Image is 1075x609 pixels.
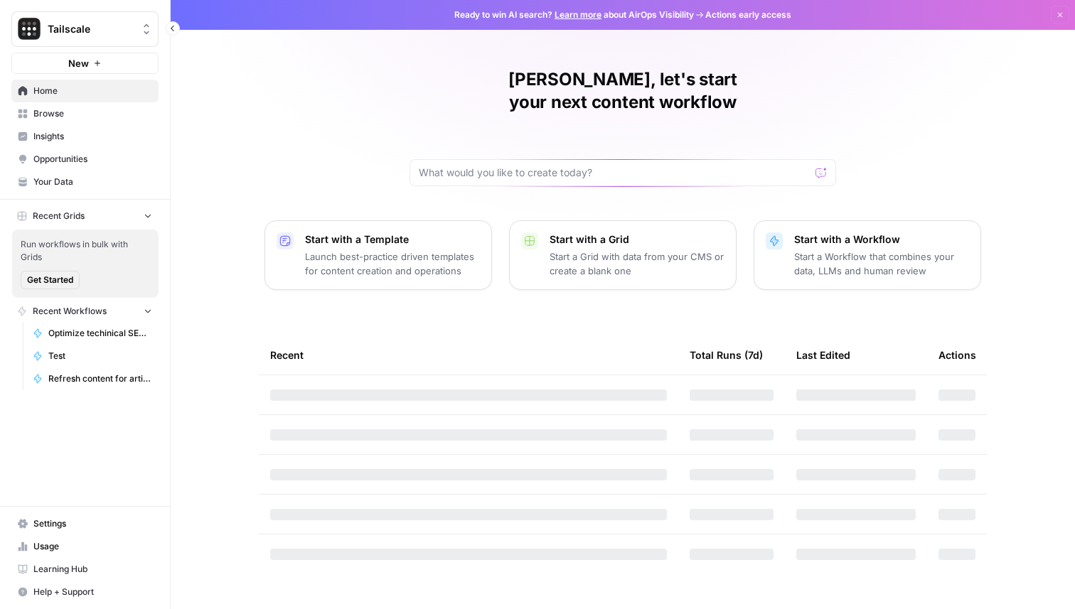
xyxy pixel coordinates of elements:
span: Optimize techinical SEO for page [48,327,152,340]
button: Get Started [21,271,80,289]
span: Learning Hub [33,563,152,576]
span: Recent Workflows [33,305,107,318]
p: Launch best-practice driven templates for content creation and operations [305,249,480,278]
span: Refresh content for article [48,372,152,385]
a: Home [11,80,159,102]
a: Browse [11,102,159,125]
a: Learn more [555,9,601,20]
button: Workspace: Tailscale [11,11,159,47]
p: Start with a Template [305,232,480,247]
span: New [68,56,89,70]
button: Start with a GridStart a Grid with data from your CMS or create a blank one [509,220,737,290]
button: New [11,53,159,74]
a: Your Data [11,171,159,193]
span: Actions early access [705,9,791,21]
button: Recent Grids [11,205,159,227]
p: Start a Workflow that combines your data, LLMs and human review [794,249,969,278]
span: Browse [33,107,152,120]
span: Recent Grids [33,210,85,222]
a: Learning Hub [11,558,159,581]
a: Refresh content for article [26,367,159,390]
span: Test [48,350,152,362]
div: Recent [270,335,667,374]
a: Insights [11,125,159,148]
span: Settings [33,517,152,530]
div: Actions [938,335,976,374]
span: Get Started [27,274,73,286]
h1: [PERSON_NAME], let's start your next content workflow [410,68,836,114]
a: Usage [11,535,159,558]
input: What would you like to create today? [419,166,810,180]
a: Optimize techinical SEO for page [26,322,159,345]
div: Last Edited [796,335,850,374]
a: Test [26,345,159,367]
img: Tailscale Logo [16,16,42,42]
a: Opportunities [11,148,159,171]
button: Start with a TemplateLaunch best-practice driven templates for content creation and operations [264,220,492,290]
span: Usage [33,540,152,553]
p: Start with a Workflow [794,232,969,247]
span: Opportunities [33,153,152,166]
span: Your Data [33,176,152,188]
span: Home [33,85,152,97]
span: Tailscale [48,22,134,36]
p: Start with a Grid [550,232,724,247]
span: Run workflows in bulk with Grids [21,238,150,264]
a: Settings [11,512,159,535]
button: Start with a WorkflowStart a Workflow that combines your data, LLMs and human review [754,220,981,290]
span: Help + Support [33,586,152,598]
button: Recent Workflows [11,301,159,322]
span: Ready to win AI search? about AirOps Visibility [454,9,694,21]
p: Start a Grid with data from your CMS or create a blank one [550,249,724,278]
span: Insights [33,130,152,143]
div: Total Runs (7d) [690,335,763,374]
button: Help + Support [11,581,159,603]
